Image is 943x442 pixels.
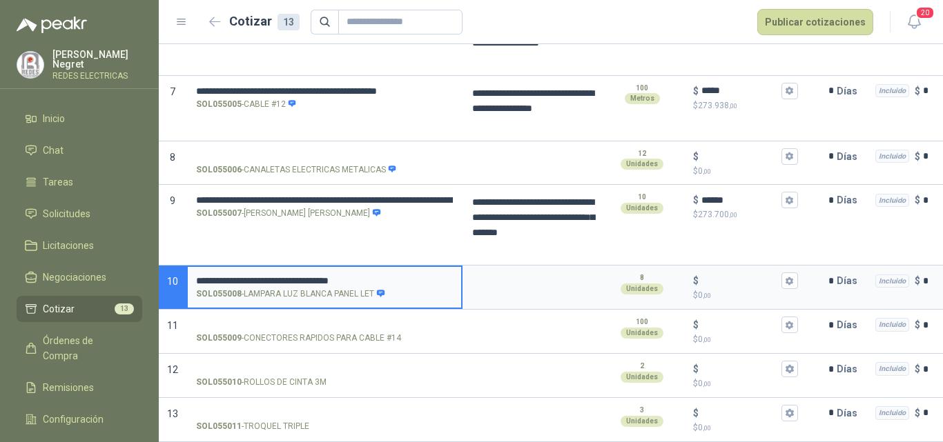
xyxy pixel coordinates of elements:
p: $ [693,149,699,164]
span: 273.700 [698,210,737,219]
span: 273.938 [698,35,737,45]
strong: SOL055007 [196,207,242,220]
span: 10 [167,276,178,287]
span: 0 [698,423,711,432]
p: REDES ELECTRICAS [52,72,142,80]
span: Remisiones [43,380,94,395]
strong: SOL055010 [196,376,242,389]
button: $$0,00 [781,405,798,421]
div: Unidades [621,203,663,214]
div: Unidades [621,328,663,339]
span: ,00 [729,37,737,44]
span: ,00 [703,380,711,388]
strong: SOL055009 [196,332,242,345]
div: Incluido [875,150,909,163]
strong: SOL055005 [196,98,242,111]
p: Días [837,311,863,339]
p: $ [693,361,699,376]
input: $$273.700,00 [701,195,779,205]
p: 100 [636,83,648,94]
div: Incluido [875,362,909,376]
a: Tareas [17,169,142,195]
input: $$0,00 [701,276,779,286]
p: $ [693,192,699,208]
p: 2 [640,361,644,372]
span: ,00 [703,168,711,175]
span: 12 [167,364,178,375]
p: $ [915,149,920,164]
div: Unidades [621,159,663,170]
a: Configuración [17,406,142,432]
input: SOL055006-CANALETAS ELECTRICAS METALICAS [196,152,453,162]
button: $$0,00 [781,361,798,377]
div: Unidades [621,372,663,383]
p: - ROLLOS DE CINTA 3M [196,376,327,389]
span: Solicitudes [43,206,90,221]
strong: SOL055006 [196,163,242,177]
span: Órdenes de Compra [43,333,129,363]
span: Cotizar [43,301,75,317]
p: $ [693,377,798,390]
span: 20 [915,6,935,19]
p: Días [837,143,863,170]
div: Metros [625,93,660,104]
span: Inicio [43,111,65,126]
span: 8 [170,152,175,163]
p: $ [915,317,920,332]
p: $ [693,421,798,434]
p: $ [693,83,699,99]
p: 12 [638,148,646,159]
button: Publicar cotizaciones [757,9,873,35]
div: Incluido [875,84,909,98]
a: Negociaciones [17,264,142,290]
span: 7 [170,86,175,97]
p: $ [693,317,699,332]
p: - CONECTORES RAPIDOS PARA CABLE #14 [196,332,401,345]
button: $$273.938,00 [781,83,798,99]
p: $ [693,208,798,221]
input: $$0,00 [701,364,779,374]
p: [PERSON_NAME] Negret [52,50,142,69]
h2: Cotizar [229,12,300,31]
span: 0 [698,334,711,344]
span: 273.938 [698,101,737,110]
span: 0 [698,290,711,300]
div: Incluido [875,318,909,332]
span: ,00 [703,424,711,432]
p: $ [693,99,798,112]
input: $$273.938,00 [701,86,779,96]
p: Días [837,186,863,214]
a: Licitaciones [17,232,142,259]
p: 10 [638,192,646,203]
p: 100 [636,317,648,328]
input: SOL055008-LAMPARA LUZ BLANCA PANEL LET [196,276,453,286]
p: 3 [640,405,644,416]
div: Incluido [875,406,909,420]
p: Días [837,77,863,105]
span: 9 [170,195,175,206]
a: Cotizar13 [17,296,142,322]
p: Días [837,399,863,427]
input: SOL055010-ROLLOS DE CINTA 3M [196,364,453,374]
strong: SOL055011 [196,420,242,433]
p: Días [837,267,863,294]
p: $ [915,361,920,376]
a: Remisiones [17,374,142,401]
button: $$0,00 [781,148,798,165]
span: ,00 [729,211,737,219]
button: $$0,00 [781,272,798,289]
p: - LAMPARA LUZ BLANCA PANEL LET [196,288,385,301]
p: $ [693,405,699,421]
p: - TROQUEL TRIPLE [196,420,309,433]
span: 13 [167,408,178,419]
div: Incluido [875,274,909,288]
p: $ [693,165,798,178]
span: 0 [698,166,711,176]
p: $ [693,289,798,302]
p: $ [915,192,920,208]
span: 0 [698,379,711,388]
div: Incluido [875,194,909,208]
span: ,00 [729,102,737,110]
img: Logo peakr [17,17,87,33]
p: 8 [640,272,644,283]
